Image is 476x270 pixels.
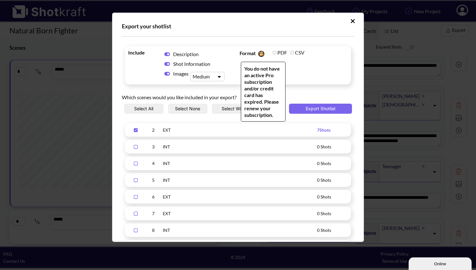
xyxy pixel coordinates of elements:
span: 0 Shots [317,161,331,166]
div: INT [163,176,317,184]
span: 7 Shots [317,127,331,133]
span: 0 Shots [317,211,331,216]
span: Shot Information [173,61,210,67]
div: Which scenes would you like included in your export? [122,88,354,104]
span: Images [173,70,190,77]
span: 0 Shots [317,227,331,233]
img: Camera Icon [257,49,265,59]
iframe: chat widget [409,256,473,270]
span: Description [173,51,199,57]
span: You do not have an active Pro subscription and/or credit card has expired. Please renew your subs... [241,62,286,122]
div: EXT [163,126,317,134]
button: Select All [124,104,164,114]
span: 0 Shots [317,177,331,183]
button: Select None [168,104,208,114]
div: 8 [145,227,161,234]
div: Export your shotlist [122,22,354,30]
div: INT [163,160,317,167]
div: EXT [163,193,317,200]
span: 0 Shots [317,194,331,199]
div: INT [163,227,317,234]
div: EXT [163,210,317,217]
span: Format [240,49,271,59]
div: 6 [145,193,161,200]
div: 4 [145,160,161,167]
div: 3 [145,143,161,150]
div: 5 [145,176,161,184]
button: Select With Shots [212,104,268,114]
div: Upload Script [112,13,364,242]
span: Include [128,49,160,56]
label: PDF [273,49,287,55]
div: 7 [145,210,161,217]
div: INT [163,143,317,150]
button: Export Shotlist [289,104,352,114]
span: 0 Shots [317,144,331,149]
label: CSV [290,49,304,55]
div: 2 [145,126,161,134]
